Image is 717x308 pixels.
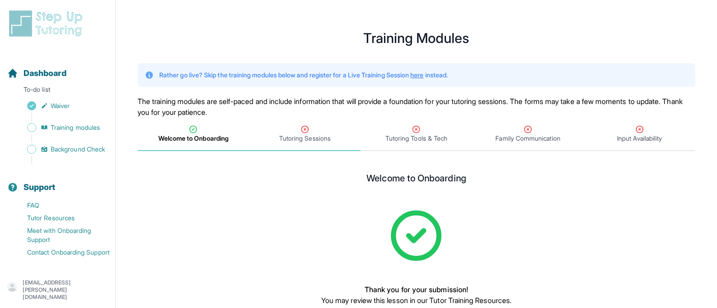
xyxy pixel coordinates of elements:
h1: Training Modules [138,33,695,43]
button: Dashboard [4,52,112,83]
a: here [410,71,423,79]
a: Dashboard [7,67,66,80]
img: logo [7,9,88,38]
span: Input Availability [617,134,662,143]
a: FAQ [7,199,115,212]
span: Tutoring Tools & Tech [385,134,447,143]
a: Training modules [7,121,115,134]
h2: Welcome to Onboarding [366,173,466,187]
a: Waiver [7,100,115,112]
span: Waiver [51,101,70,110]
span: Family Communication [495,134,560,143]
p: You may review this lesson in our Tutor Training Resources. [321,295,512,306]
button: Support [4,166,112,197]
p: The training modules are self-paced and include information that will provide a foundation for yo... [138,96,695,118]
p: [EMAIL_ADDRESS][PERSON_NAME][DOMAIN_NAME] [23,279,108,301]
p: To-do list [4,85,112,98]
a: Contact Onboarding Support [7,246,115,259]
a: Background Check [7,143,115,156]
button: [EMAIL_ADDRESS][PERSON_NAME][DOMAIN_NAME] [7,279,108,301]
nav: Tabs [138,118,695,151]
p: Thank you for your submission! [321,284,512,295]
span: Dashboard [24,67,66,80]
a: Tutor Resources [7,212,115,224]
span: Training modules [51,123,100,132]
span: Background Check [51,145,105,154]
span: Tutoring Sessions [279,134,331,143]
a: Meet with Onboarding Support [7,224,115,246]
span: Welcome to Onboarding [158,134,228,143]
p: Rather go live? Skip the training modules below and register for a Live Training Session instead. [159,71,448,80]
span: Support [24,181,56,194]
